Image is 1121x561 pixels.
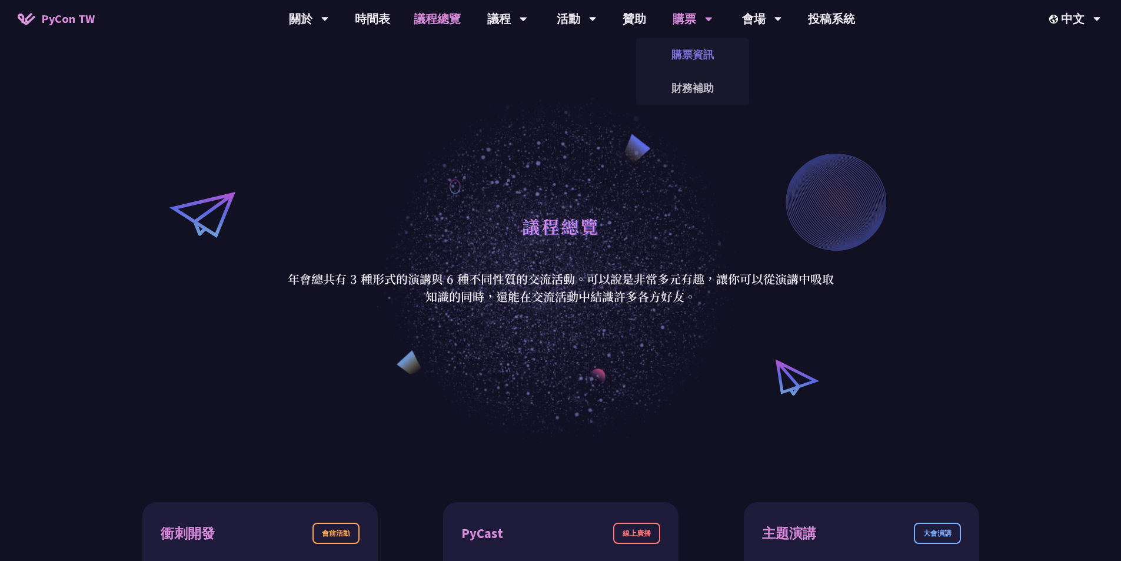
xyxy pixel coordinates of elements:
div: PyCast [461,523,503,544]
div: 大會演講 [914,523,961,544]
a: PyCon TW [6,4,107,34]
img: Home icon of PyCon TW 2025 [18,13,35,25]
a: 財務補助 [636,74,749,102]
p: 年會總共有 3 種形式的演講與 6 種不同性質的交流活動。可以說是非常多元有趣，讓你可以從演講中吸取知識的同時，還能在交流活動中結識許多各方好友。 [287,270,834,306]
div: 主題演講 [762,523,816,544]
div: 會前活動 [312,523,360,544]
div: 衝刺開發 [161,523,215,544]
h1: 議程總覽 [522,208,600,244]
div: 線上廣播 [613,523,660,544]
a: 購票資訊 [636,41,749,68]
span: PyCon TW [41,10,95,28]
img: Locale Icon [1049,15,1061,24]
